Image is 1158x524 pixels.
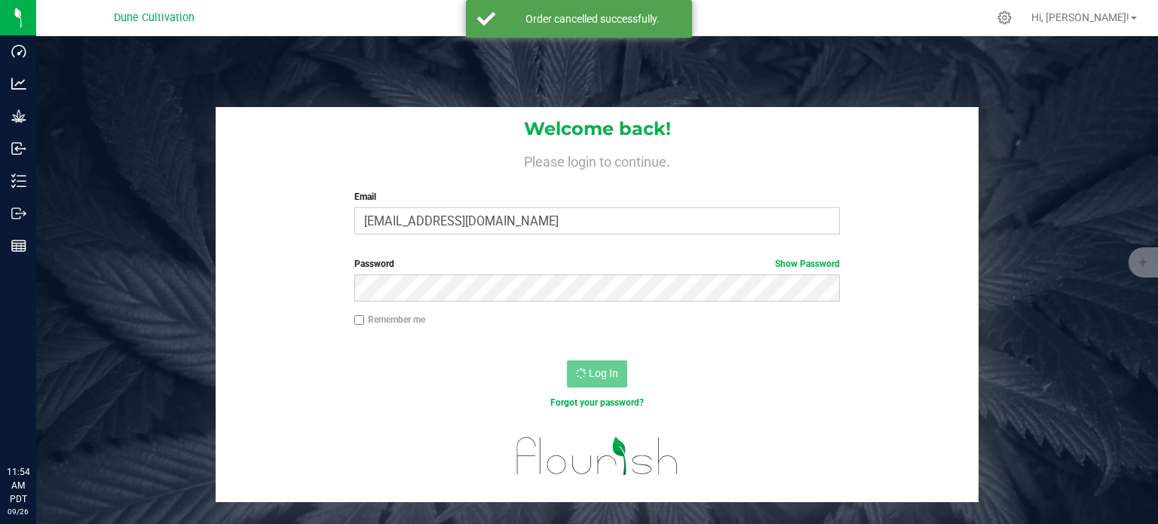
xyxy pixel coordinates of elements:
[11,141,26,156] inline-svg: Inbound
[11,238,26,253] inline-svg: Reports
[11,44,26,59] inline-svg: Dashboard
[216,119,979,139] h1: Welcome back!
[775,259,840,269] a: Show Password
[995,11,1014,25] div: Manage settings
[567,360,627,388] button: Log In
[502,425,693,486] img: flourish_logo.svg
[1031,11,1129,23] span: Hi, [PERSON_NAME]!
[7,506,29,517] p: 09/26
[354,313,425,326] label: Remember me
[114,11,195,24] span: Dune Cultivation
[7,465,29,506] p: 11:54 AM PDT
[354,315,365,326] input: Remember me
[589,367,618,379] span: Log In
[354,190,841,204] label: Email
[216,151,979,169] h4: Please login to continue.
[504,11,681,26] div: Order cancelled successfully.
[11,76,26,91] inline-svg: Analytics
[11,173,26,188] inline-svg: Inventory
[11,206,26,221] inline-svg: Outbound
[11,109,26,124] inline-svg: Grow
[354,259,394,269] span: Password
[550,397,644,408] a: Forgot your password?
